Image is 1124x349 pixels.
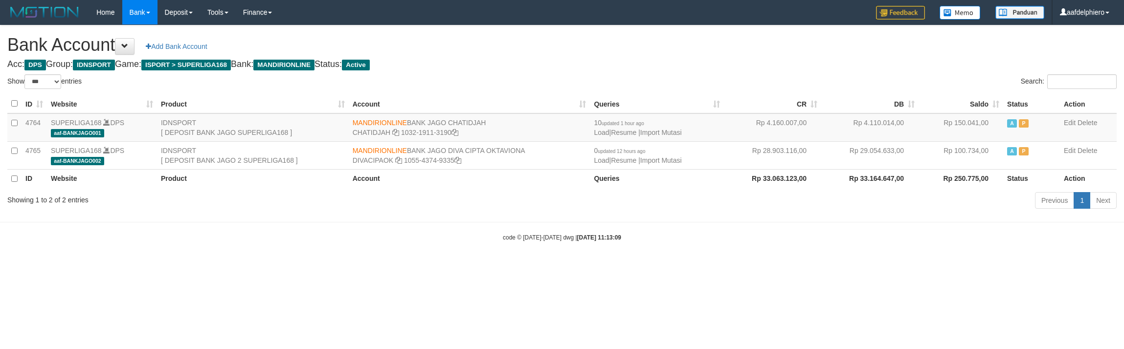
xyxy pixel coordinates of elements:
span: aaf-BANKJAGO001 [51,129,104,137]
span: Active [1007,119,1017,128]
span: 0 [594,147,645,154]
th: DB: activate to sort column ascending [821,94,919,113]
td: IDNSPORT [ DEPOSIT BANK JAGO SUPERLIGA168 ] [157,113,349,142]
a: Load [594,156,609,164]
th: Account: activate to sort column ascending [349,94,590,113]
a: Load [594,129,609,136]
td: Rp 150.041,00 [919,113,1003,142]
a: Delete [1078,147,1097,154]
div: Showing 1 to 2 of 2 entries [7,191,461,205]
th: Saldo: activate to sort column ascending [919,94,1003,113]
h4: Acc: Group: Game: Bank: Status: [7,60,1117,69]
th: Action [1060,94,1117,113]
span: Paused [1019,119,1029,128]
span: ISPORT > SUPERLIGA168 [141,60,231,70]
td: Rp 28.903.116,00 [724,141,821,169]
th: CR: activate to sort column ascending [724,94,821,113]
td: Rp 4.110.014,00 [821,113,919,142]
a: SUPERLIGA168 [51,119,102,127]
img: Button%20Memo.svg [940,6,981,20]
img: MOTION_logo.png [7,5,82,20]
a: DIVACIPAOK [353,156,394,164]
h1: Bank Account [7,35,1117,55]
span: MANDIRIONLINE [353,119,407,127]
a: Import Mutasi [640,156,682,164]
span: updated 1 hour ago [602,121,644,126]
td: 4765 [22,141,47,169]
span: MANDIRIONLINE [253,60,315,70]
td: BANK JAGO DIVA CIPTA OKTAVIONA 1055-4374-9335 [349,141,590,169]
th: Product: activate to sort column ascending [157,94,349,113]
span: MANDIRIONLINE [353,147,407,154]
a: Resume [611,156,636,164]
a: Delete [1078,119,1097,127]
a: Next [1090,192,1117,209]
td: Rp 100.734,00 [919,141,1003,169]
td: 4764 [22,113,47,142]
small: code © [DATE]-[DATE] dwg | [503,234,621,241]
a: Import Mutasi [640,129,682,136]
a: Add Bank Account [139,38,213,55]
img: Feedback.jpg [876,6,925,20]
a: SUPERLIGA168 [51,147,102,154]
strong: [DATE] 11:13:09 [577,234,621,241]
th: Queries: activate to sort column ascending [590,94,724,113]
span: aaf-BANKJAGO002 [51,157,104,165]
th: Rp 33.164.647,00 [821,169,919,188]
td: Rp 29.054.633,00 [821,141,919,169]
span: IDNSPORT [73,60,115,70]
th: ID: activate to sort column ascending [22,94,47,113]
td: DPS [47,113,157,142]
label: Search: [1021,74,1117,89]
a: Copy CHATIDJAH to clipboard [392,129,399,136]
a: Copy DIVACIPAOK to clipboard [395,156,402,164]
a: Edit [1064,147,1076,154]
th: ID [22,169,47,188]
th: Queries [590,169,724,188]
span: 10 [594,119,644,127]
td: DPS [47,141,157,169]
th: Website [47,169,157,188]
a: Previous [1035,192,1074,209]
th: Rp 250.775,00 [919,169,1003,188]
a: Copy 105543749335 to clipboard [454,156,461,164]
a: CHATIDJAH [353,129,391,136]
th: Status [1003,94,1060,113]
th: Status [1003,169,1060,188]
td: IDNSPORT [ DEPOSIT BANK JAGO 2 SUPERLIGA168 ] [157,141,349,169]
span: Paused [1019,147,1029,155]
span: | | [594,119,681,136]
th: Action [1060,169,1117,188]
input: Search: [1047,74,1117,89]
label: Show entries [7,74,82,89]
td: BANK JAGO CHATIDJAH 1032-1911-3190 [349,113,590,142]
select: Showentries [24,74,61,89]
a: Copy 103219113190 to clipboard [451,129,458,136]
th: Rp 33.063.123,00 [724,169,821,188]
th: Account [349,169,590,188]
img: panduan.png [995,6,1044,19]
td: Rp 4.160.007,00 [724,113,821,142]
a: Edit [1064,119,1076,127]
th: Product [157,169,349,188]
span: DPS [24,60,46,70]
a: 1 [1074,192,1090,209]
span: | | [594,147,681,164]
a: Resume [611,129,636,136]
th: Website: activate to sort column ascending [47,94,157,113]
span: updated 12 hours ago [598,149,645,154]
span: Active [1007,147,1017,155]
span: Active [342,60,370,70]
